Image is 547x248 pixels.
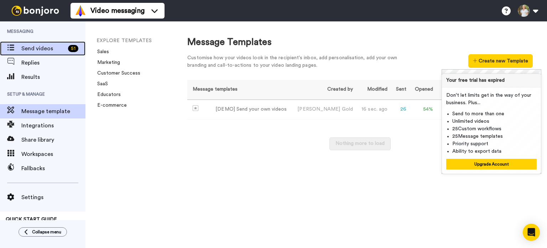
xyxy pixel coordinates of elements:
[93,60,120,65] a: Marketing
[19,227,67,237] button: Collapse menu
[187,80,291,100] th: Message templates
[452,133,537,140] li: 25 Message templates
[442,74,541,87] div: Your free trial has expired
[452,118,537,125] li: Unlimited videos
[21,59,85,67] span: Replies
[436,80,461,100] th: Viewed
[291,100,356,120] td: [PERSON_NAME]
[468,54,533,68] button: Create new Template
[21,150,85,158] span: Workspaces
[356,100,390,120] td: 16 sec. ago
[215,106,287,113] div: [DEMO] Send your own videos
[21,107,85,116] span: Message template
[342,107,353,112] span: Gold
[97,37,193,45] li: EXPLORE TEMPLATES
[93,49,109,54] a: Sales
[32,229,61,235] span: Collapse menu
[93,92,121,97] a: Educators
[356,80,390,100] th: Modified
[193,105,198,111] img: demo-template.svg
[9,6,62,16] img: bj-logo-header-white.svg
[390,100,409,120] td: 26
[523,224,540,241] div: Open Intercom Messenger
[21,136,85,144] span: Share library
[452,148,537,155] li: Ability to export data
[446,159,537,169] button: Upgrade Account
[452,125,537,133] li: 25 Custom workflows
[452,110,537,118] li: Send to more than one
[21,73,85,81] span: Results
[93,81,108,86] a: SaaS
[21,44,65,53] span: Send videos
[409,80,436,100] th: Opened
[390,80,409,100] th: Sent
[93,71,140,76] a: Customer Success
[409,100,436,120] td: 54 %
[75,5,86,16] img: vm-color.svg
[68,45,78,52] div: 51
[446,92,537,107] p: Don't let limits get in the way of your business. Plus...
[93,103,127,108] a: E-commerce
[21,121,85,130] span: Integrations
[329,137,391,150] button: Nothing more to load
[6,217,57,222] span: QUICK START GUIDE
[436,100,461,120] td: 36 %
[291,80,356,100] th: Created by
[187,36,533,49] div: Message Templates
[187,54,408,69] div: Customise how your videos look in the recipient's inbox, add personalisation, add your own brandi...
[21,164,85,173] span: Fallbacks
[21,193,85,202] span: Settings
[90,6,145,16] span: Video messaging
[452,140,537,148] li: Priority support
